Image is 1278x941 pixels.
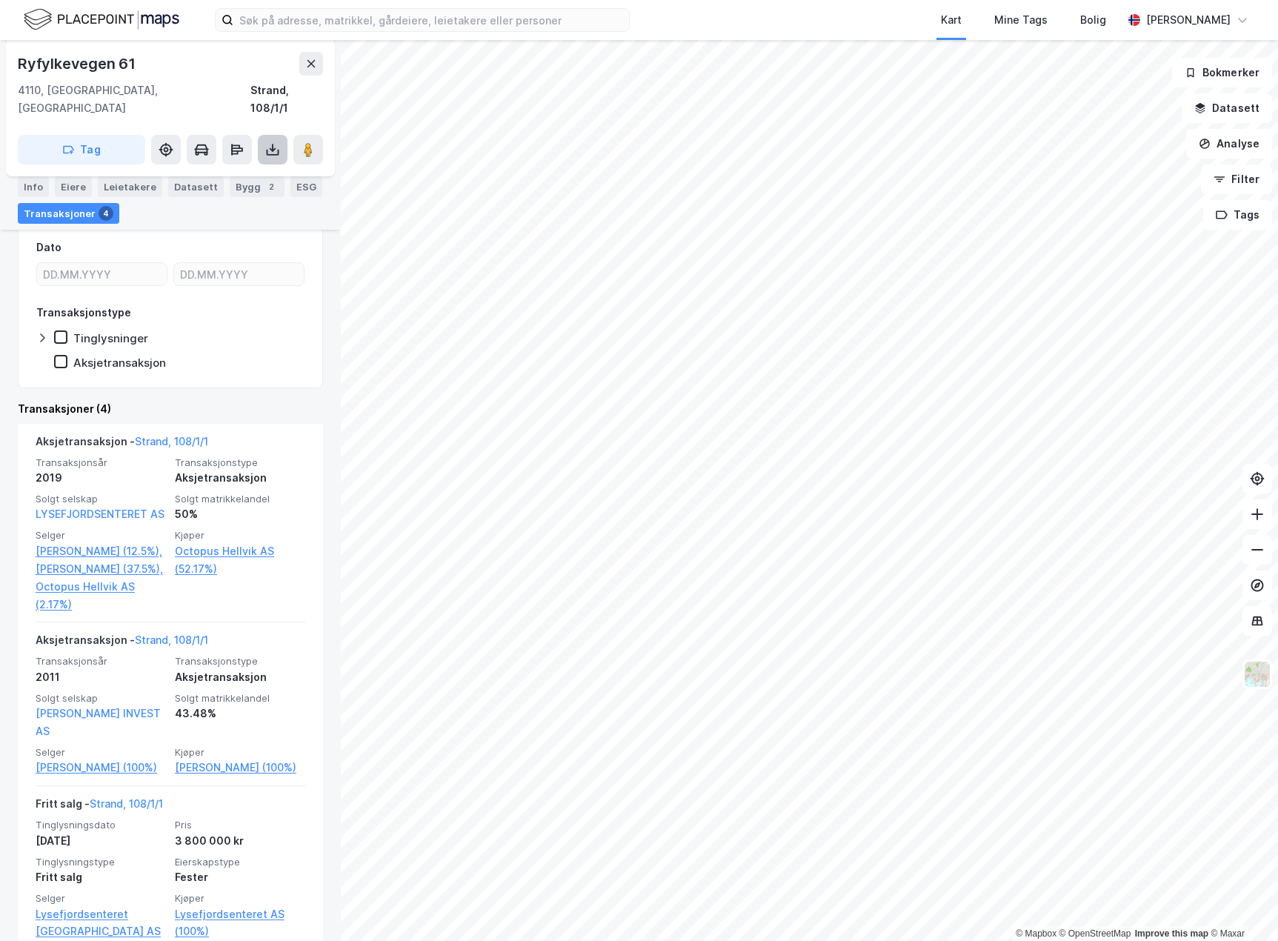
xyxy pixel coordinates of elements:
[1201,164,1272,194] button: Filter
[175,668,305,686] div: Aksjetransaksjon
[175,856,305,868] span: Eierskapstype
[175,759,305,777] a: [PERSON_NAME] (100%)
[135,634,208,646] a: Strand, 108/1/1
[175,705,305,722] div: 43.48%
[73,331,148,345] div: Tinglysninger
[36,707,161,737] a: [PERSON_NAME] INVEST AS
[168,176,224,197] div: Datasett
[175,529,305,542] span: Kjøper
[230,176,284,197] div: Bygg
[36,493,166,505] span: Solgt selskap
[175,493,305,505] span: Solgt matrikkelandel
[1080,11,1106,29] div: Bolig
[36,655,166,668] span: Transaksjonsår
[175,456,305,469] span: Transaksjonstype
[290,176,322,197] div: ESG
[941,11,962,29] div: Kart
[99,206,113,221] div: 4
[37,263,167,285] input: DD.MM.YYYY
[36,668,166,686] div: 2011
[135,435,208,448] a: Strand, 108/1/1
[36,456,166,469] span: Transaksjonsår
[90,797,163,810] a: Strand, 108/1/1
[175,868,305,886] div: Fester
[36,631,208,655] div: Aksjetransaksjon -
[994,11,1048,29] div: Mine Tags
[1204,870,1278,941] iframe: Chat Widget
[36,508,164,520] a: LYSEFJORDSENTERET AS
[18,52,139,76] div: Ryfylkevegen 61
[1243,660,1271,688] img: Z
[36,892,166,905] span: Selger
[1059,928,1131,939] a: OpenStreetMap
[36,304,131,322] div: Transaksjonstype
[36,433,208,456] div: Aksjetransaksjon -
[18,400,323,418] div: Transaksjoner (4)
[175,905,305,941] a: Lysefjordsenteret AS (100%)
[36,560,166,578] a: [PERSON_NAME] (37.5%),
[1203,200,1272,230] button: Tags
[24,7,179,33] img: logo.f888ab2527a4732fd821a326f86c7f29.svg
[1016,928,1056,939] a: Mapbox
[36,542,166,560] a: [PERSON_NAME] (12.5%),
[36,692,166,705] span: Solgt selskap
[1135,928,1208,939] a: Improve this map
[36,746,166,759] span: Selger
[175,746,305,759] span: Kjøper
[233,9,629,31] input: Søk på adresse, matrikkel, gårdeiere, leietakere eller personer
[175,655,305,668] span: Transaksjonstype
[1172,58,1272,87] button: Bokmerker
[1146,11,1231,29] div: [PERSON_NAME]
[36,759,166,777] a: [PERSON_NAME] (100%)
[175,819,305,831] span: Pris
[250,82,323,117] div: Strand, 108/1/1
[18,82,250,117] div: 4110, [GEOGRAPHIC_DATA], [GEOGRAPHIC_DATA]
[1186,129,1272,159] button: Analyse
[36,856,166,868] span: Tinglysningstype
[18,203,119,224] div: Transaksjoner
[36,795,163,819] div: Fritt salg -
[55,176,92,197] div: Eiere
[36,239,61,256] div: Dato
[1182,93,1272,123] button: Datasett
[175,542,305,578] a: Octopus Hellvik AS (52.17%)
[98,176,162,197] div: Leietakere
[18,135,145,164] button: Tag
[175,892,305,905] span: Kjøper
[36,529,166,542] span: Selger
[18,176,49,197] div: Info
[36,868,166,886] div: Fritt salg
[36,832,166,850] div: [DATE]
[175,505,305,523] div: 50%
[174,263,304,285] input: DD.MM.YYYY
[175,832,305,850] div: 3 800 000 kr
[36,578,166,614] a: Octopus Hellvik AS (2.17%)
[175,692,305,705] span: Solgt matrikkelandel
[73,356,166,370] div: Aksjetransaksjon
[36,469,166,487] div: 2019
[36,819,166,831] span: Tinglysningsdato
[175,469,305,487] div: Aksjetransaksjon
[1204,870,1278,941] div: Kontrollprogram for chat
[264,179,279,194] div: 2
